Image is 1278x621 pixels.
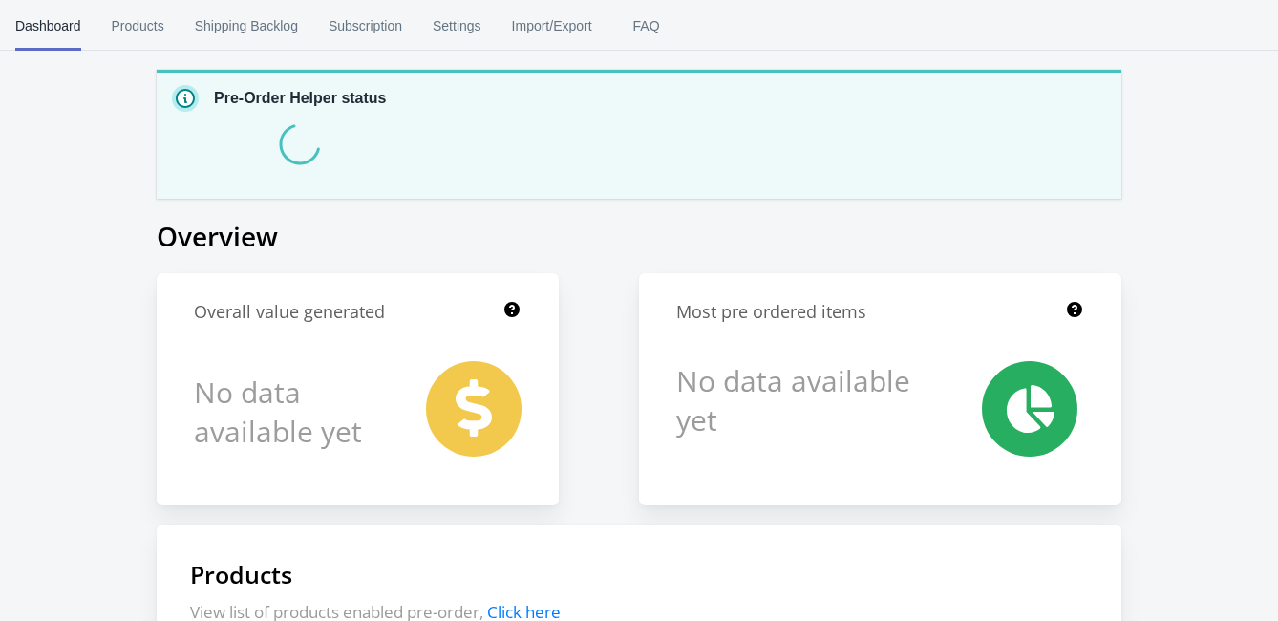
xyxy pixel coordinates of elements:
h1: Products [190,558,1088,590]
h1: No data available yet [676,361,914,439]
h1: No data available yet [194,361,385,461]
span: Products [112,1,164,51]
span: Shipping Backlog [195,1,298,51]
span: Subscription [329,1,402,51]
span: Import/Export [512,1,592,51]
h1: Overview [157,218,1121,254]
h1: Most pre ordered items [676,300,866,324]
span: Dashboard [15,1,81,51]
h1: Overall value generated [194,300,385,324]
span: FAQ [623,1,671,51]
p: Pre-Order Helper status [214,87,387,110]
span: Settings [433,1,481,51]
